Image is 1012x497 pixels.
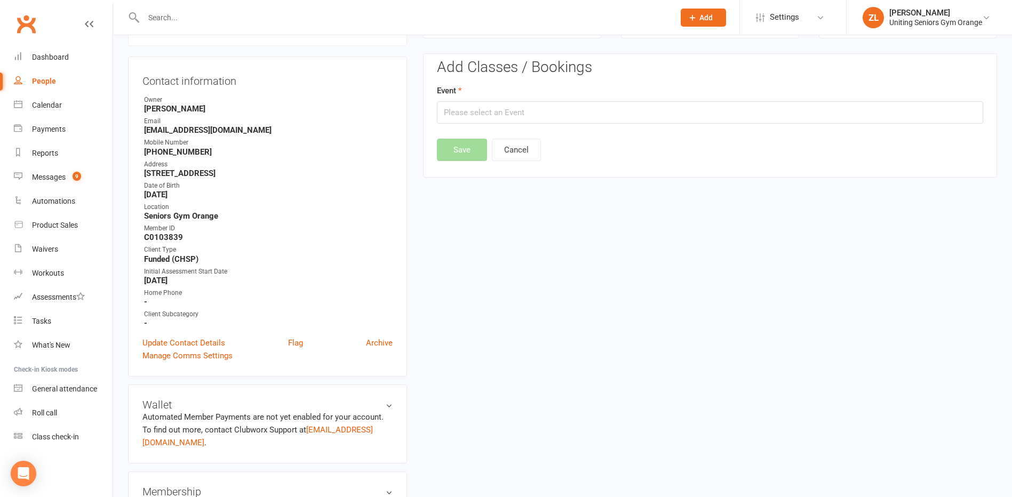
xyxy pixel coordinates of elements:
[14,237,113,261] a: Waivers
[32,245,58,253] div: Waivers
[73,172,81,181] span: 9
[32,149,58,157] div: Reports
[144,116,393,126] div: Email
[681,9,726,27] button: Add
[32,101,62,109] div: Calendar
[32,77,56,85] div: People
[699,13,713,22] span: Add
[11,461,36,486] div: Open Intercom Messenger
[770,5,799,29] span: Settings
[144,254,393,264] strong: Funded (CHSP)
[142,71,393,87] h3: Contact information
[144,318,393,328] strong: -
[13,11,39,37] a: Clubworx
[144,309,393,319] div: Client Subcategory
[144,147,393,157] strong: [PHONE_NUMBER]
[889,18,982,27] div: Uniting Seniors Gym Orange
[32,293,85,301] div: Assessments
[142,399,393,411] h3: Wallet
[144,159,393,170] div: Address
[14,93,113,117] a: Calendar
[14,401,113,425] a: Roll call
[32,317,51,325] div: Tasks
[32,384,97,393] div: General attendance
[32,341,70,349] div: What's New
[32,125,66,133] div: Payments
[14,333,113,357] a: What's New
[144,181,393,191] div: Date of Birth
[144,211,393,221] strong: Seniors Gym Orange
[32,173,66,181] div: Messages
[492,139,541,161] button: Cancel
[142,412,384,447] no-payment-system: Automated Member Payments are not yet enabled for your account. To find out more, contact Clubwor...
[32,53,69,61] div: Dashboard
[14,165,113,189] a: Messages 9
[14,425,113,449] a: Class kiosk mode
[14,189,113,213] a: Automations
[144,233,393,242] strong: C0103839
[437,101,983,124] input: Please select an Event
[144,267,393,277] div: Initial Assessment Start Date
[366,336,393,349] a: Archive
[32,269,64,277] div: Workouts
[144,104,393,114] strong: [PERSON_NAME]
[144,223,393,234] div: Member ID
[142,349,233,362] a: Manage Comms Settings
[889,8,982,18] div: [PERSON_NAME]
[437,59,983,76] h3: Add Classes / Bookings
[14,45,113,69] a: Dashboard
[144,169,393,178] strong: [STREET_ADDRESS]
[437,84,462,97] label: Event
[142,336,225,349] a: Update Contact Details
[14,69,113,93] a: People
[14,377,113,401] a: General attendance kiosk mode
[32,221,78,229] div: Product Sales
[14,309,113,333] a: Tasks
[144,95,393,105] div: Owner
[144,297,393,307] strong: -
[144,125,393,135] strong: [EMAIL_ADDRESS][DOMAIN_NAME]
[140,10,667,25] input: Search...
[32,197,75,205] div: Automations
[32,408,57,417] div: Roll call
[14,141,113,165] a: Reports
[14,285,113,309] a: Assessments
[144,190,393,199] strong: [DATE]
[144,276,393,285] strong: [DATE]
[144,288,393,298] div: Home Phone
[14,261,113,285] a: Workouts
[144,138,393,148] div: Mobile Number
[144,245,393,255] div: Client Type
[32,432,79,441] div: Class check-in
[14,213,113,237] a: Product Sales
[288,336,303,349] a: Flag
[144,202,393,212] div: Location
[863,7,884,28] div: ZL
[14,117,113,141] a: Payments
